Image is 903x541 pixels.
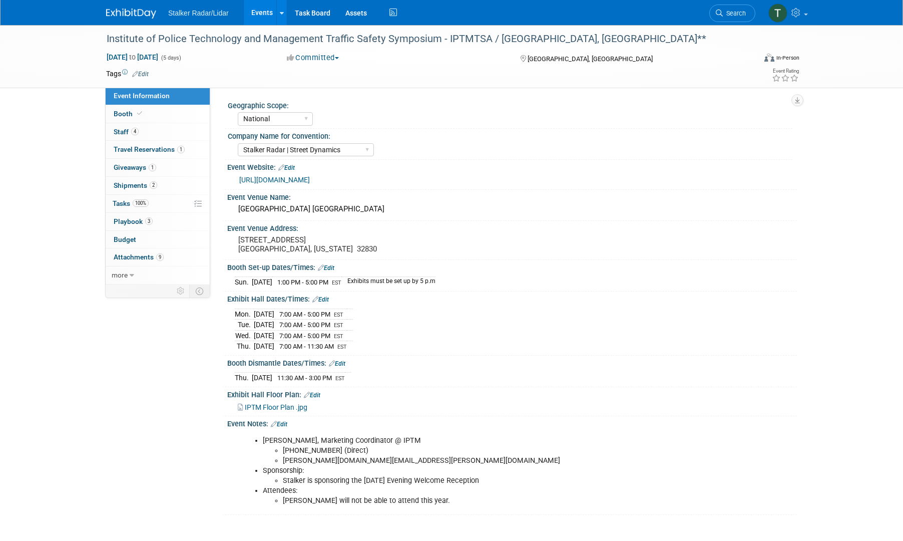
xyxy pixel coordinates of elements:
a: Giveaways1 [106,159,210,176]
span: 1:00 PM - 5:00 PM [277,279,328,286]
span: 7:00 AM - 5:00 PM [279,321,330,329]
div: In-Person [776,54,799,62]
td: Thu. [235,341,254,352]
a: Playbook3 [106,213,210,230]
td: Tags [106,69,149,79]
span: 7:00 AM - 5:00 PM [279,311,330,318]
a: Tasks100% [106,195,210,212]
a: Edit [329,360,345,367]
span: 1 [177,146,185,153]
td: Wed. [235,330,254,341]
span: 11:30 AM - 3:00 PM [277,374,332,382]
td: [DATE] [252,373,272,383]
span: Event Information [114,92,170,100]
span: Search [723,10,746,17]
span: Giveaways [114,163,156,171]
span: 100% [133,199,149,207]
span: to [128,53,137,61]
span: Playbook [114,217,153,225]
a: Budget [106,231,210,248]
a: Edit [278,164,295,171]
div: Booth Set-up Dates/Times: [227,260,797,273]
img: ExhibitDay [106,9,156,19]
span: more [112,271,128,279]
span: EST [332,280,341,286]
span: (5 days) [160,55,181,61]
span: Staff [114,128,139,136]
td: [DATE] [252,277,272,288]
div: Company Name for Convention: [228,129,792,141]
span: EST [334,312,343,318]
span: 4 [131,128,139,135]
a: Search [709,5,755,22]
td: [DATE] [254,320,274,331]
span: 7:00 AM - 5:00 PM [279,332,330,340]
a: Shipments2 [106,177,210,194]
div: Booth Dismantle Dates/Times: [227,356,797,369]
span: Budget [114,235,136,243]
td: [DATE] [254,330,274,341]
a: Edit [304,392,320,399]
span: [GEOGRAPHIC_DATA], [GEOGRAPHIC_DATA] [528,55,653,63]
span: 7:00 AM - 11:30 AM [279,343,334,350]
button: Committed [283,53,343,63]
span: EST [337,344,347,350]
td: Tue. [235,320,254,331]
div: Institute of Police Technology and Management Traffic Safety Symposium - IPTMTSA / [GEOGRAPHIC_DA... [103,30,740,48]
span: 3 [145,217,153,225]
a: Edit [312,296,329,303]
td: Personalize Event Tab Strip [172,285,190,298]
a: Travel Reservations1 [106,141,210,158]
div: Exhibit Hall Floor Plan: [227,387,797,400]
span: 9 [156,253,164,261]
span: Booth [114,110,144,118]
td: [DATE] [254,341,274,352]
div: Event Venue Address: [227,221,797,233]
span: [DATE] [DATE] [106,53,159,62]
span: 1 [149,164,156,171]
span: Attachments [114,253,164,261]
span: EST [334,322,343,329]
div: Event Notes: [227,416,797,429]
li: [PERSON_NAME] will not be able to attend this year. [283,496,681,506]
a: Edit [132,71,149,78]
td: [DATE] [254,309,274,320]
td: Mon. [235,309,254,320]
a: [URL][DOMAIN_NAME] [239,176,310,184]
pre: [STREET_ADDRESS] [GEOGRAPHIC_DATA], [US_STATE] 32830 [238,235,454,253]
li: Stalker is sponsoring the [DATE] Evening Welcome Reception [283,476,681,486]
img: Format-Inperson.png [764,54,774,62]
a: Staff4 [106,123,210,141]
a: Edit [271,421,287,428]
span: EST [334,333,343,340]
span: Stalker Radar/Lidar [168,9,229,17]
span: IPTM Floor Plan .jpg [245,403,307,411]
span: Shipments [114,181,157,189]
a: Edit [318,264,334,272]
li: Sponsorship: [263,466,681,486]
a: Event Information [106,87,210,105]
td: Sun. [235,277,252,288]
li: Attendees: [263,486,681,506]
li: [PHONE_NUMBER] (Direct) [283,446,681,456]
a: more [106,266,210,284]
div: Event Website: [227,160,797,173]
div: [GEOGRAPHIC_DATA] [GEOGRAPHIC_DATA] [235,201,789,217]
li: [PERSON_NAME][DOMAIN_NAME][EMAIL_ADDRESS][PERSON_NAME][DOMAIN_NAME] [283,456,681,466]
span: EST [335,375,345,382]
td: Exhibits must be set up by 5 p.m [341,277,435,288]
a: Booth [106,105,210,123]
div: Exhibit Hall Dates/Times: [227,292,797,305]
span: Travel Reservations [114,145,185,153]
span: 2 [150,181,157,189]
div: Event Rating [772,69,799,74]
i: Booth reservation complete [137,111,142,116]
td: Thu. [235,373,252,383]
li: [PERSON_NAME], Marketing Coordinator @ IPTM [263,436,681,466]
img: Tommy Yates [768,4,787,23]
a: Attachments9 [106,248,210,266]
td: Toggle Event Tabs [190,285,210,298]
div: Geographic Scope: [228,98,792,111]
a: IPTM Floor Plan .jpg [238,403,307,411]
div: Event Venue Name: [227,190,797,202]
